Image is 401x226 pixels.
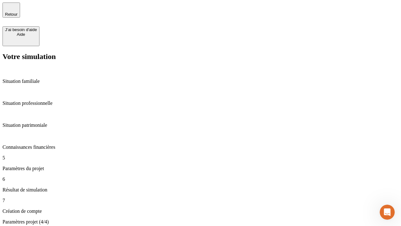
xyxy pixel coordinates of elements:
button: Retour [3,3,20,18]
p: Création de compte [3,208,398,214]
iframe: Intercom live chat [380,205,395,220]
h2: Votre simulation [3,52,398,61]
p: Connaissances financières [3,144,398,150]
p: Situation familiale [3,78,398,84]
button: J’ai besoin d'aideAide [3,26,39,46]
div: J’ai besoin d'aide [5,27,37,32]
p: Paramètres projet (4/4) [3,219,398,225]
div: Aide [5,32,37,37]
p: Résultat de simulation [3,187,398,193]
p: 6 [3,176,398,182]
span: Retour [5,12,18,17]
p: Paramètres du projet [3,166,398,171]
p: Situation patrimoniale [3,122,398,128]
p: 5 [3,155,398,161]
p: 7 [3,198,398,203]
p: Situation professionnelle [3,100,398,106]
